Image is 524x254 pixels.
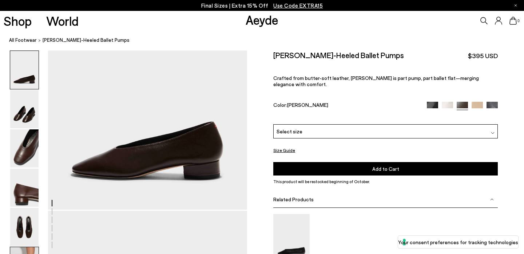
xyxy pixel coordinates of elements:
img: Delia Low-Heeled Ballet Pumps - Image 2 [10,90,39,128]
a: World [46,15,79,27]
img: Delia Low-Heeled Ballet Pumps - Image 3 [10,129,39,168]
label: Your consent preferences for tracking technologies [398,238,518,246]
div: Color: [273,101,420,110]
span: [PERSON_NAME] [287,101,328,108]
nav: breadcrumb [9,31,524,51]
h2: [PERSON_NAME]-Heeled Ballet Pumps [273,51,404,60]
span: 0 [517,19,520,23]
button: Your consent preferences for tracking technologies [398,236,518,248]
a: 0 [509,17,517,25]
span: Crafted from butter-soft leather, [PERSON_NAME] is part pump, part ballet flat—merging elegance w... [273,75,479,87]
p: This product will be restocked beginning of October. [273,178,498,185]
button: Size Guide [273,146,295,155]
img: Delia Low-Heeled Ballet Pumps - Image 1 [10,51,39,89]
button: Add to Cart [273,162,498,176]
a: Shop [4,15,32,27]
span: Navigate to /collections/ss25-final-sizes [273,2,323,9]
span: Select size [277,128,302,135]
a: All Footwear [9,36,37,44]
img: Delia Low-Heeled Ballet Pumps - Image 5 [10,208,39,246]
img: Delia Low-Heeled Ballet Pumps - Image 4 [10,169,39,207]
p: Final Sizes | Extra 15% Off [201,1,323,10]
span: Related Products [273,196,314,202]
span: $395 USD [468,51,498,60]
a: Aeyde [246,12,278,27]
span: Add to Cart [372,166,399,172]
img: svg%3E [490,197,494,201]
img: svg%3E [491,131,495,135]
span: [PERSON_NAME]-Heeled Ballet Pumps [43,36,130,44]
